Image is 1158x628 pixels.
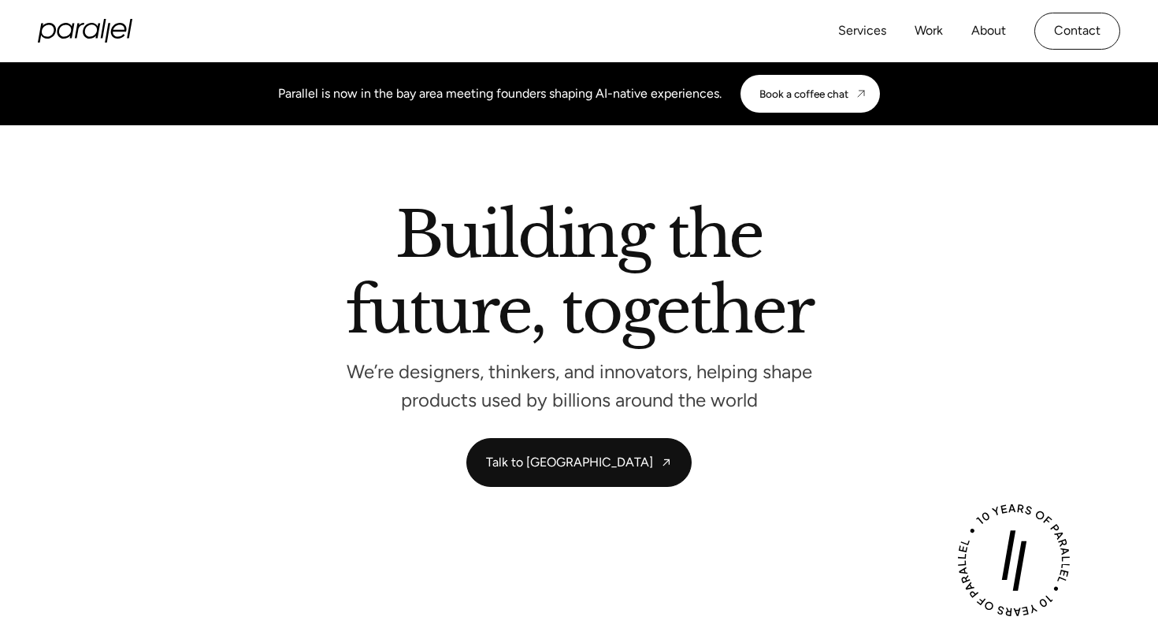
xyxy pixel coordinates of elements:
[346,204,813,348] h2: Building the future, together
[278,84,722,103] div: Parallel is now in the bay area meeting founders shaping AI-native experiences.
[740,75,880,113] a: Book a coffee chat
[1034,13,1120,50] a: Contact
[915,20,943,43] a: Work
[343,365,815,407] p: We’re designers, thinkers, and innovators, helping shape products used by billions around the world
[855,87,867,100] img: CTA arrow image
[38,19,132,43] a: home
[838,20,886,43] a: Services
[759,87,848,100] div: Book a coffee chat
[971,20,1006,43] a: About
